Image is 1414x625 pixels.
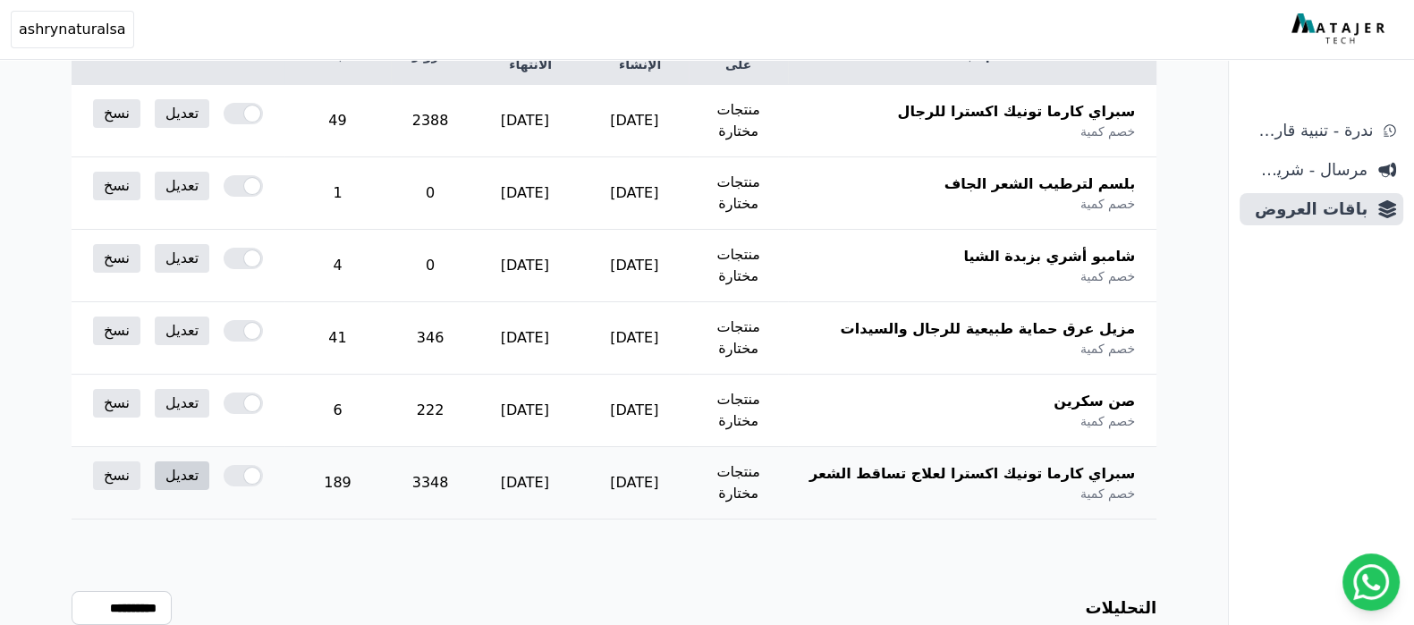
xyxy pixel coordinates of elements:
td: [DATE] [580,230,689,302]
a: نسخ [93,99,140,128]
td: 6 [284,375,390,447]
a: تعديل [155,172,209,200]
td: منتجات مختارة [689,302,788,375]
td: 346 [391,302,470,375]
td: 1 [284,157,390,230]
a: نسخ [93,244,140,273]
span: خصم كمية [1080,195,1135,213]
td: [DATE] [470,230,580,302]
img: MatajerTech Logo [1291,13,1389,46]
a: تعديل [155,317,209,345]
td: [DATE] [580,302,689,375]
span: سبراي كارما تونيك اكسترا لعلاج تساقط الشعر [809,463,1135,485]
td: [DATE] [580,447,689,519]
td: [DATE] [470,375,580,447]
a: تعديل [155,389,209,418]
td: 189 [284,447,390,519]
td: 3348 [391,447,470,519]
span: مزيل عرق حماية طبيعية للرجال والسيدات [840,318,1135,340]
td: منتجات مختارة [689,230,788,302]
span: مرسال - شريط دعاية [1247,157,1367,182]
td: 4 [284,230,390,302]
button: ashrynaturalsa [11,11,134,48]
td: منتجات مختارة [689,157,788,230]
td: 41 [284,302,390,375]
h3: التحليلات [1085,595,1156,621]
span: خصم كمية [1080,122,1135,140]
span: خصم كمية [1080,485,1135,503]
a: نسخ [93,172,140,200]
a: تعديل [155,244,209,273]
td: [DATE] [470,447,580,519]
td: منتجات مختارة [689,447,788,519]
td: 0 [391,230,470,302]
span: خصم كمية [1080,267,1135,285]
td: [DATE] [580,375,689,447]
span: باقات العروض [1247,197,1367,222]
a: نسخ [93,461,140,490]
span: بلسم لترطيب الشعر الجاف [944,173,1135,195]
span: صن سكرين [1054,391,1135,412]
td: 49 [284,85,390,157]
td: [DATE] [580,157,689,230]
a: تعديل [155,99,209,128]
td: [DATE] [580,85,689,157]
td: منتجات مختارة [689,85,788,157]
td: 2388 [391,85,470,157]
td: منتجات مختارة [689,375,788,447]
td: [DATE] [470,302,580,375]
td: 222 [391,375,470,447]
a: تعديل [155,461,209,490]
span: شامبو أشري بزبدة الشيا [963,246,1135,267]
td: [DATE] [470,85,580,157]
span: ashrynaturalsa [19,19,126,40]
span: سبراي كارما تونيك اكسترا للرجال [897,101,1135,122]
a: نسخ [93,317,140,345]
span: خصم كمية [1080,340,1135,358]
span: خصم كمية [1080,412,1135,430]
td: [DATE] [470,157,580,230]
a: نسخ [93,389,140,418]
td: 0 [391,157,470,230]
span: ندرة - تنبية قارب علي النفاذ [1247,118,1373,143]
